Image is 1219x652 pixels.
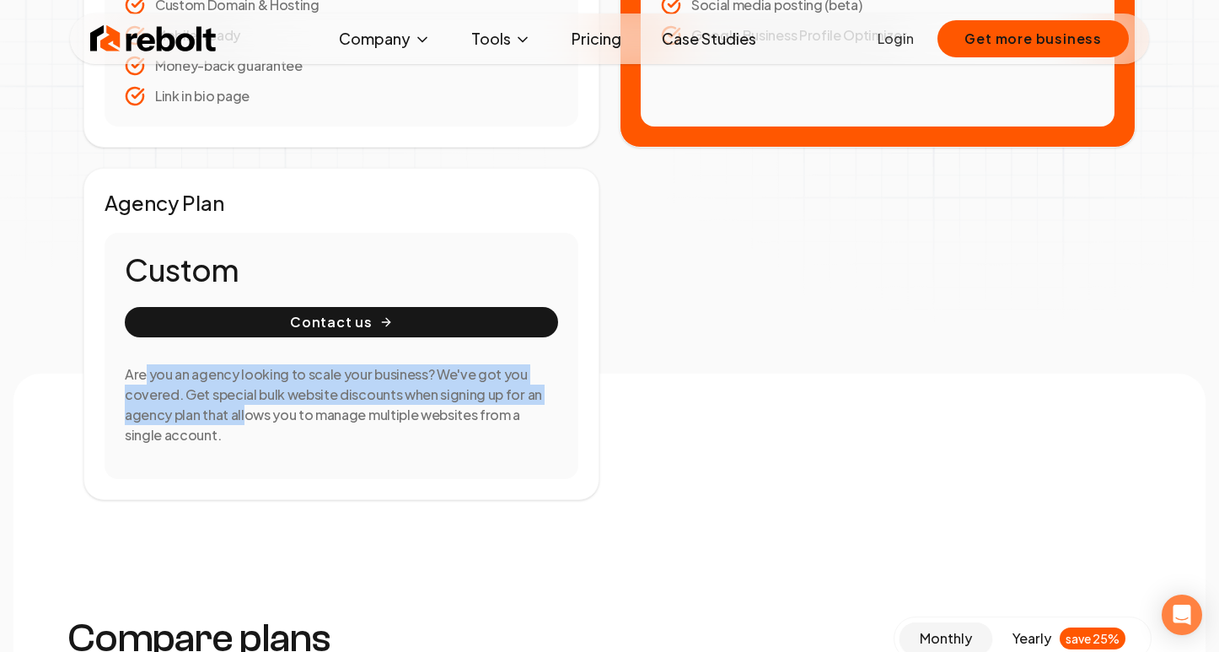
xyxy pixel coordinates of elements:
[920,629,972,647] span: monthly
[1060,628,1125,649] div: save 25%
[1162,595,1202,635] div: Open Intercom Messenger
[125,86,558,106] li: Link in bio page
[458,22,545,56] button: Tools
[105,189,578,216] h2: Agency Plan
[125,253,558,287] h1: Custom
[937,20,1129,57] button: Get more business
[558,22,635,56] a: Pricing
[125,56,558,76] li: Money-back guarantee
[878,29,914,49] a: Login
[125,307,558,337] button: Contact us
[1012,628,1051,649] span: yearly
[648,22,770,56] a: Case Studies
[125,364,558,445] h3: Are you an agency looking to scale your business? We've got you covered. Get special bulk website...
[90,22,217,56] img: Rebolt Logo
[325,22,444,56] button: Company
